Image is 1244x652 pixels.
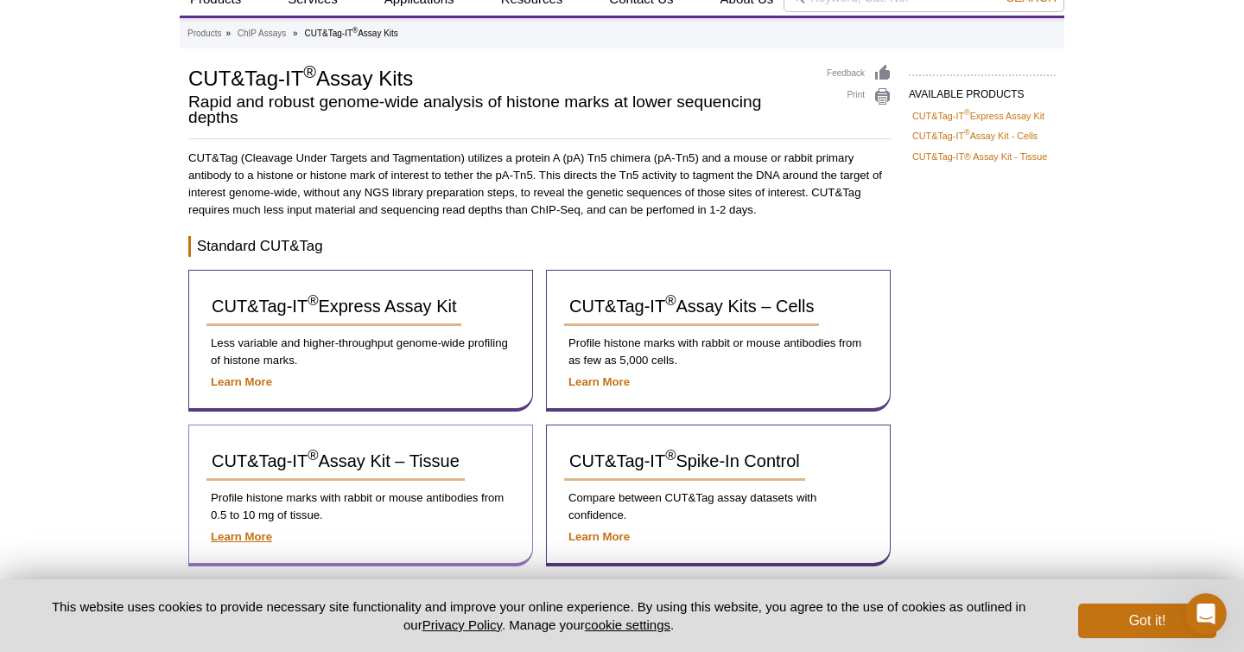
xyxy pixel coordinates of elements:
[225,29,231,38] li: »
[304,29,397,38] li: CUT&Tag-IT Assay Kits
[352,26,358,35] sup: ®
[665,293,676,310] sup: ®
[206,288,461,326] a: CUT&Tag-IT®Express Assay Kit
[827,87,892,106] a: Print
[569,297,814,316] span: CUT&Tag-IT Assay Kits – Cells
[206,443,465,481] a: CUT&Tag-IT®Assay Kit – Tissue
[188,94,809,125] h2: Rapid and robust genome-wide analysis of histone marks at lower sequencing depths
[211,375,272,388] a: Learn More
[912,128,1038,144] a: CUT&Tag-IT®Assay Kit - Cells
[206,489,515,524] p: Profile histone marks with rabbit or mouse antibodies from 0.5 to 10 mg of tissue.
[564,443,805,481] a: CUT&Tag-IT®Spike-In Control
[827,64,892,83] a: Feedback
[212,297,456,316] span: CUT&Tag-IT Express Assay Kit
[206,335,515,369] p: Less variable and higher-throughput genome-wide profiling of histone marks.
[28,598,1050,634] p: This website uses cookies to provide necessary site functionality and improve your online experie...
[308,448,318,464] sup: ®
[564,288,819,326] a: CUT&Tag-IT®Assay Kits – Cells
[1185,593,1227,635] iframe: Intercom live chat
[188,150,892,219] p: CUT&Tag (Cleavage Under Targets and Tagmentation) utilizes a protein A (pA) Tn5 chimera (pA-Tn5) ...
[188,236,892,257] h3: Standard CUT&Tag
[909,74,1056,105] h2: AVAILABLE PRODUCTS
[212,451,460,470] span: CUT&Tag-IT Assay Kit – Tissue
[564,489,873,524] p: Compare between CUT&Tag assay datasets with confidence.
[585,617,670,632] button: cookie settings
[665,448,676,464] sup: ®
[188,64,809,90] h1: CUT&Tag-IT Assay Kits
[568,375,630,388] a: Learn More
[912,108,1044,124] a: CUT&Tag-IT®Express Assay Kit
[912,149,1047,164] a: CUT&Tag-IT® Assay Kit - Tissue
[308,293,318,310] sup: ®
[564,335,873,369] p: Profile histone marks with rabbit or mouse antibodies from as few as 5,000 cells.
[1078,604,1216,638] button: Got it!
[211,530,272,543] a: Learn More
[964,129,970,137] sup: ®
[568,530,630,543] a: Learn More
[303,62,316,81] sup: ®
[422,617,502,632] a: Privacy Policy
[187,26,221,42] a: Products
[569,451,800,470] span: CUT&Tag-IT Spike-In Control
[238,26,287,42] a: ChIP Assays
[293,29,298,38] li: »
[964,108,970,117] sup: ®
